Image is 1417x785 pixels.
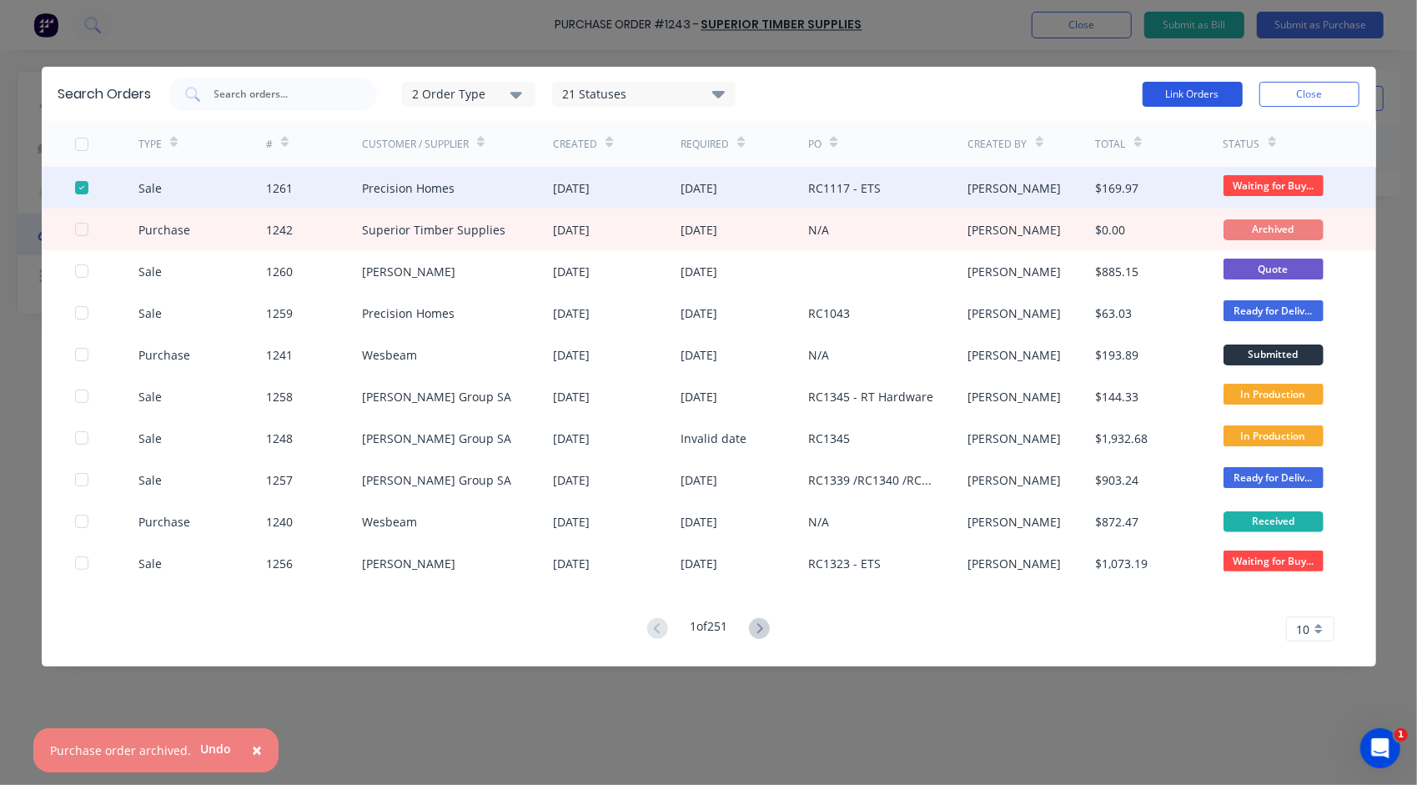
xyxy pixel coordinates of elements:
[808,471,934,489] div: RC1339 /RC1340 /RC1341 - RT Hardware
[1096,304,1133,322] div: $63.03
[1224,300,1324,321] span: Ready for Deliv...
[1143,82,1243,107] button: Link Orders
[1096,221,1126,239] div: $0.00
[808,346,829,364] div: N/A
[235,731,279,771] button: Close
[138,346,190,364] div: Purchase
[808,555,881,572] div: RC1323 - ETS
[553,179,590,197] div: [DATE]
[1224,345,1324,365] div: Submitted
[553,346,590,364] div: [DATE]
[362,346,417,364] div: Wesbeam
[362,555,455,572] div: [PERSON_NAME]
[1360,728,1400,768] iframe: Intercom live chat
[553,513,590,531] div: [DATE]
[362,513,417,531] div: Wesbeam
[266,388,293,405] div: 1258
[266,137,273,152] div: #
[968,179,1062,197] div: [PERSON_NAME]
[553,388,590,405] div: [DATE]
[968,304,1062,322] div: [PERSON_NAME]
[1259,82,1359,107] button: Close
[681,555,717,572] div: [DATE]
[191,737,240,762] button: Undo
[1096,346,1139,364] div: $193.89
[681,304,717,322] div: [DATE]
[553,555,590,572] div: [DATE]
[362,471,511,489] div: [PERSON_NAME] Group SA
[968,221,1062,239] div: [PERSON_NAME]
[808,430,850,447] div: RC1345
[266,221,293,239] div: 1242
[266,513,293,531] div: 1240
[681,179,717,197] div: [DATE]
[808,304,850,322] div: RC1043
[968,471,1062,489] div: [PERSON_NAME]
[1224,384,1324,405] span: In Production
[58,84,152,104] div: Search Orders
[1096,471,1139,489] div: $903.24
[1096,388,1139,405] div: $144.33
[138,137,162,152] div: TYPE
[553,430,590,447] div: [DATE]
[681,430,746,447] div: Invalid date
[266,263,293,280] div: 1260
[1096,430,1148,447] div: $1,932.68
[138,430,162,447] div: Sale
[808,137,822,152] div: PO
[1096,263,1139,280] div: $885.15
[362,221,505,239] div: Superior Timber Supplies
[50,742,191,759] div: Purchase order archived.
[138,221,190,239] div: Purchase
[681,263,717,280] div: [DATE]
[681,388,717,405] div: [DATE]
[138,304,162,322] div: Sale
[968,388,1062,405] div: [PERSON_NAME]
[690,617,727,642] div: 1 of 251
[968,513,1062,531] div: [PERSON_NAME]
[1224,511,1324,532] div: Received
[968,263,1062,280] div: [PERSON_NAME]
[1224,175,1324,196] span: Waiting for Buy...
[681,471,717,489] div: [DATE]
[138,555,162,572] div: Sale
[402,82,535,107] button: 2 Order Type
[412,85,524,103] div: 2 Order Type
[1224,425,1324,446] span: In Production
[138,513,190,531] div: Purchase
[266,555,293,572] div: 1256
[138,263,162,280] div: Sale
[138,179,162,197] div: Sale
[138,471,162,489] div: Sale
[553,85,735,103] div: 21 Statuses
[362,137,469,152] div: Customer / Supplier
[968,137,1028,152] div: Created By
[1297,621,1310,638] span: 10
[681,346,717,364] div: [DATE]
[362,430,511,447] div: [PERSON_NAME] Group SA
[808,179,881,197] div: RC1117 - ETS
[138,388,162,405] div: Sale
[808,513,829,531] div: N/A
[681,221,717,239] div: [DATE]
[1096,179,1139,197] div: $169.97
[266,179,293,197] div: 1261
[266,346,293,364] div: 1241
[362,263,455,280] div: [PERSON_NAME]
[681,137,729,152] div: Required
[1224,551,1324,571] span: Waiting for Buy...
[362,304,455,322] div: Precision Homes
[1096,137,1126,152] div: Total
[553,471,590,489] div: [DATE]
[808,221,829,239] div: N/A
[553,263,590,280] div: [DATE]
[968,555,1062,572] div: [PERSON_NAME]
[266,304,293,322] div: 1259
[1224,137,1260,152] div: Status
[1394,728,1408,742] span: 1
[553,304,590,322] div: [DATE]
[553,137,597,152] div: Created
[1224,219,1324,240] div: Archived
[213,86,351,103] input: Search orders...
[808,388,933,405] div: RC1345 - RT Hardware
